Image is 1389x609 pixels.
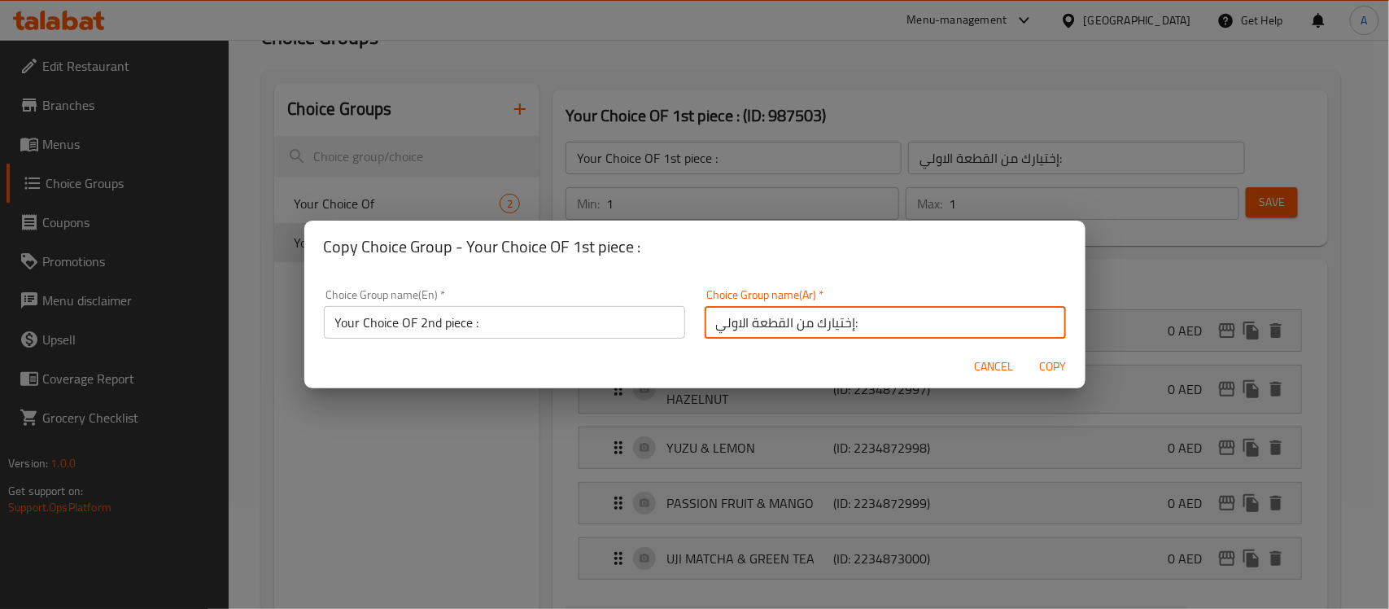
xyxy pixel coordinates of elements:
[705,306,1066,339] input: Please enter Choice Group name(ar)
[1027,352,1079,382] button: Copy
[1033,357,1072,377] span: Copy
[324,234,1066,260] h2: Copy Choice Group - Your Choice OF 1st piece :
[324,306,685,339] input: Please enter Choice Group name(en)
[975,357,1014,377] span: Cancel
[968,352,1020,382] button: Cancel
